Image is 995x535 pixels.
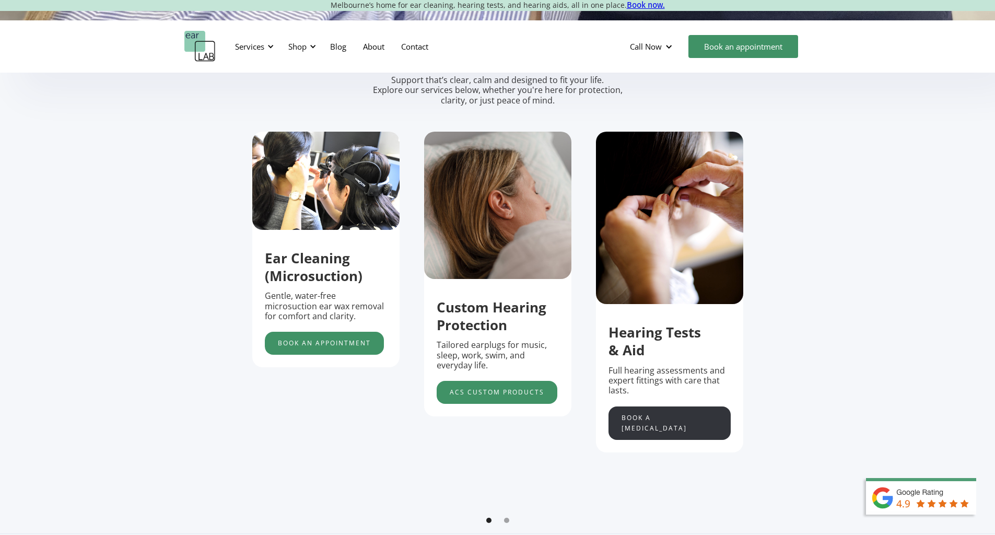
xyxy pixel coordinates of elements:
[424,132,571,416] div: 2 of 5
[622,31,683,62] div: Call Now
[184,31,216,62] a: home
[229,31,277,62] div: Services
[486,518,491,523] div: Show slide 1 of 2
[437,298,546,334] strong: Custom Hearing Protection
[596,132,743,452] div: 3 of 5
[265,332,384,355] a: Book an appointment
[322,31,355,62] a: Blog
[393,31,437,62] a: Contact
[265,249,362,285] strong: Ear Cleaning (Microsuction)
[235,41,264,52] div: Services
[355,31,393,62] a: About
[608,323,701,359] strong: Hearing Tests & Aid
[288,41,307,52] div: Shop
[437,340,559,370] p: Tailored earplugs for music, sleep, work, swim, and everyday life.
[359,75,636,106] p: Support that’s clear, calm and designed to fit your life. Explore our services below, whether you...
[252,132,400,367] div: 1 of 5
[265,291,387,321] p: Gentle, water-free microsuction ear wax removal for comfort and clarity.
[688,35,798,58] a: Book an appointment
[504,518,509,523] div: Show slide 2 of 2
[630,41,662,52] div: Call Now
[608,366,731,396] p: Full hearing assessments and expert fittings with care that lasts.
[596,132,743,305] img: putting hearing protection in
[437,381,557,404] a: acs custom products
[608,406,731,440] a: Book a [MEDICAL_DATA]
[252,132,743,533] div: carousel
[282,31,319,62] div: Shop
